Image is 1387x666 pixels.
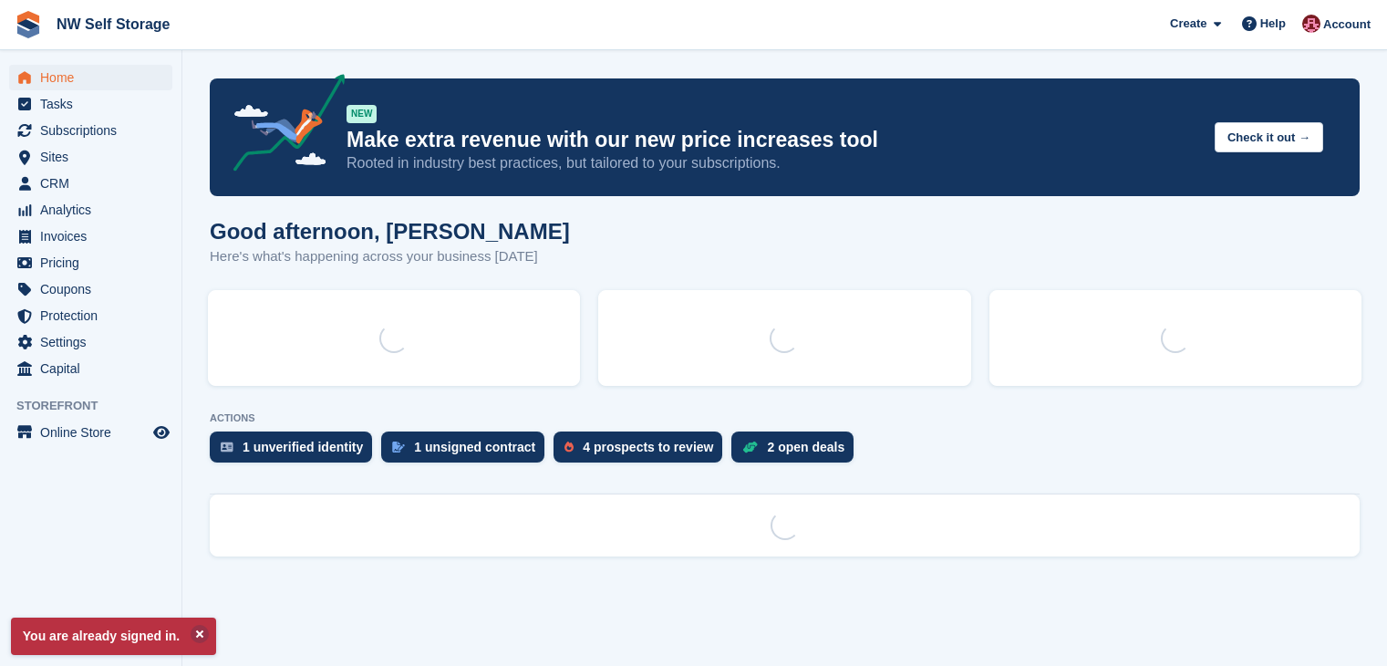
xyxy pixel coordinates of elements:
button: Check it out → [1215,122,1323,152]
a: menu [9,118,172,143]
a: 1 unverified identity [210,432,381,472]
span: Tasks [40,91,150,117]
a: menu [9,356,172,381]
span: Subscriptions [40,118,150,143]
a: menu [9,197,172,223]
a: menu [9,224,172,249]
a: menu [9,91,172,117]
img: Josh Vines [1302,15,1320,33]
div: 2 open deals [767,440,844,454]
span: Storefront [16,397,181,415]
span: Protection [40,303,150,328]
span: Invoices [40,224,150,249]
h1: Good afternoon, [PERSON_NAME] [210,219,570,244]
span: Capital [40,356,150,381]
div: 4 prospects to review [583,440,713,454]
a: menu [9,171,172,196]
img: deal-1b604bf984904fb50ccaf53a9ad4b4a5d6e5aea283cecdc64d6e3604feb123c2.svg [742,441,758,453]
div: 1 unverified identity [243,440,363,454]
span: Help [1260,15,1286,33]
p: ACTIONS [210,412,1360,424]
span: Coupons [40,276,150,302]
span: CRM [40,171,150,196]
span: Account [1323,16,1371,34]
p: You are already signed in. [11,618,216,655]
span: Sites [40,144,150,170]
a: 1 unsigned contract [381,432,554,472]
div: NEW [347,105,377,123]
p: Make extra revenue with our new price increases tool [347,127,1200,153]
span: Settings [40,329,150,355]
a: menu [9,420,172,445]
img: prospect-51fa495bee0391a8d652442698ab0144808aea92771e9ea1ae160a38d050c398.svg [564,442,574,453]
a: menu [9,144,172,170]
span: Analytics [40,197,150,223]
a: Preview store [150,421,172,443]
a: 2 open deals [731,432,863,472]
img: contract_signature_icon-13c848040528278c33f63329250d36e43548de30e8caae1d1a13099fd9432cc5.svg [392,442,405,453]
a: menu [9,65,172,90]
span: Home [40,65,150,90]
img: stora-icon-8386f47178a22dfd0bd8f6a31ec36ba5ce8667c1dd55bd0f319d3a0aa187defe.svg [15,11,42,38]
a: menu [9,250,172,276]
a: menu [9,303,172,328]
p: Rooted in industry best practices, but tailored to your subscriptions. [347,153,1200,173]
span: Online Store [40,420,150,445]
img: price-adjustments-announcement-icon-8257ccfd72463d97f412b2fc003d46551f7dbcb40ab6d574587a9cd5c0d94... [218,74,346,178]
div: 1 unsigned contract [414,440,535,454]
span: Create [1170,15,1206,33]
p: Here's what's happening across your business [DATE] [210,246,570,267]
a: menu [9,329,172,355]
img: verify_identity-adf6edd0f0f0b5bbfe63781bf79b02c33cf7c696d77639b501bdc392416b5a36.svg [221,442,233,453]
a: NW Self Storage [49,9,177,39]
a: 4 prospects to review [554,432,731,472]
a: menu [9,276,172,302]
span: Pricing [40,250,150,276]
